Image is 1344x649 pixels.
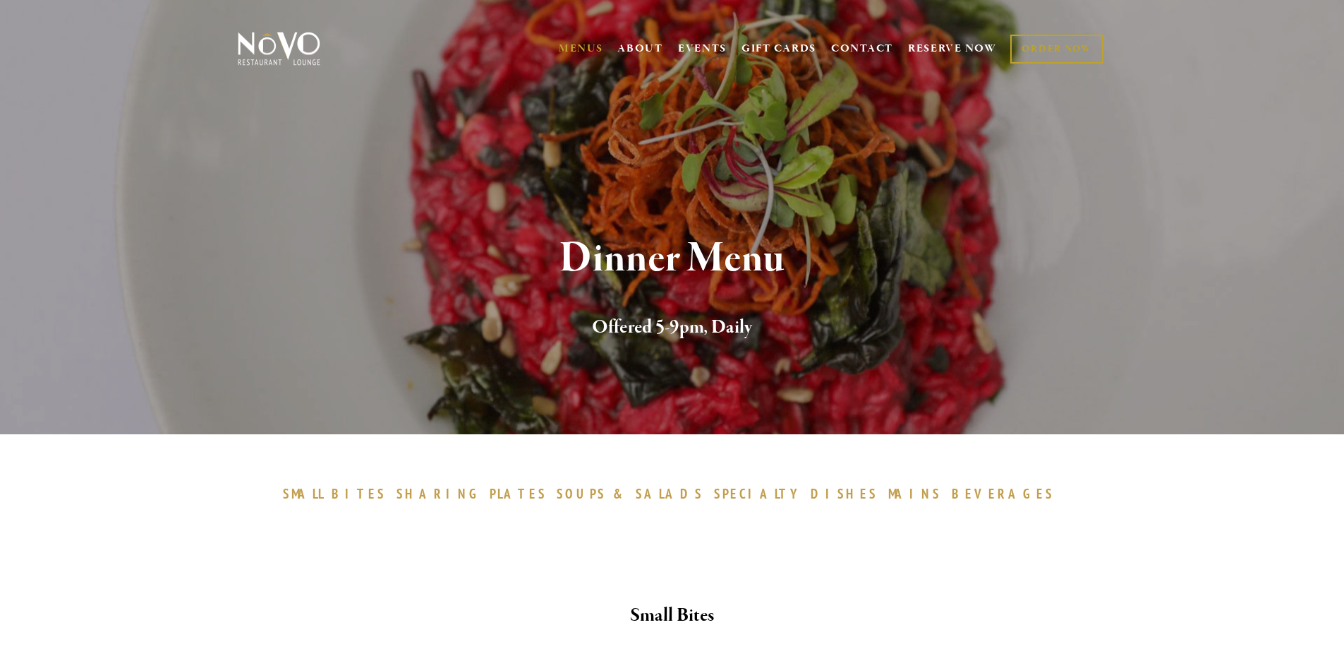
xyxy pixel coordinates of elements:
a: ABOUT [617,42,663,56]
a: SOUPS&SALADS [557,485,710,502]
a: SHARINGPLATES [396,485,553,502]
a: SPECIALTYDISHES [714,485,885,502]
span: BEVERAGES [952,485,1055,502]
h1: Dinner Menu [261,236,1084,282]
img: Novo Restaurant &amp; Lounge [235,31,323,66]
a: SMALLBITES [283,485,394,502]
a: MENUS [559,42,603,56]
a: EVENTS [678,42,727,56]
span: SALADS [636,485,703,502]
a: CONTACT [831,35,893,62]
span: SMALL [283,485,325,502]
span: SHARING [396,485,483,502]
span: SPECIALTY [714,485,804,502]
span: MAINS [888,485,941,502]
strong: Small Bites [630,603,714,628]
a: ORDER NOW [1010,35,1103,64]
span: DISHES [811,485,878,502]
a: RESERVE NOW [908,35,997,62]
a: BEVERAGES [952,485,1062,502]
h2: Offered 5-9pm, Daily [261,313,1084,343]
span: SOUPS [557,485,606,502]
span: PLATES [490,485,547,502]
a: MAINS [888,485,948,502]
span: & [613,485,629,502]
span: BITES [332,485,386,502]
a: GIFT CARDS [741,35,816,62]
